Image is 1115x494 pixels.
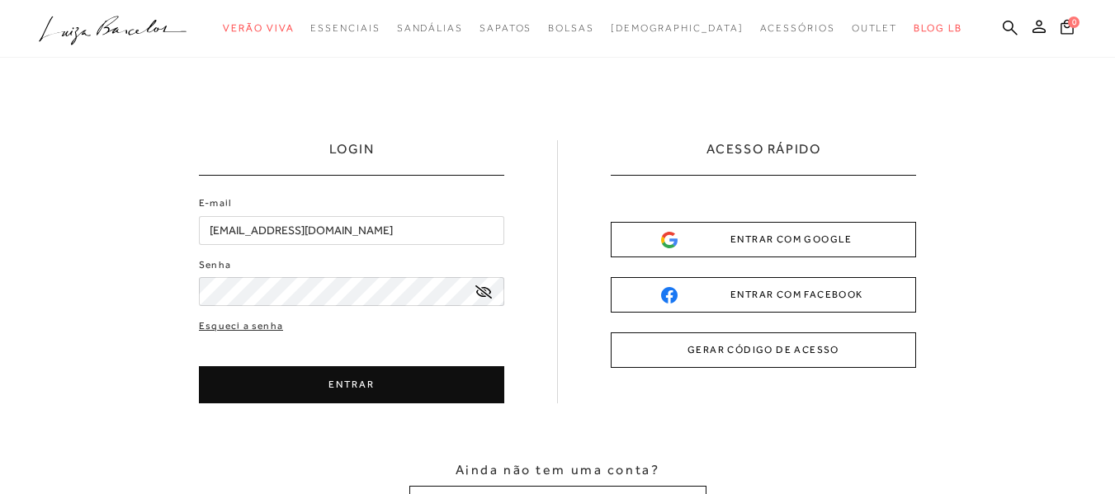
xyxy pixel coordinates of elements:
[914,22,961,34] span: BLOG LB
[199,366,504,403] button: ENTRAR
[760,13,835,44] a: categoryNavScreenReaderText
[310,13,380,44] a: categoryNavScreenReaderText
[199,195,232,211] label: E-mail
[611,13,744,44] a: noSubCategoriesText
[760,22,835,34] span: Acessórios
[397,22,463,34] span: Sandálias
[199,257,231,273] label: Senha
[611,332,916,368] button: GERAR CÓDIGO DE ACESSO
[1056,18,1079,40] button: 0
[480,13,532,44] a: categoryNavScreenReaderText
[852,22,898,34] span: Outlet
[456,461,659,479] span: Ainda não tem uma conta?
[661,231,866,248] div: ENTRAR COM GOOGLE
[475,285,492,298] a: exibir senha
[397,13,463,44] a: categoryNavScreenReaderText
[611,22,744,34] span: [DEMOGRAPHIC_DATA]
[706,140,821,175] h2: ACESSO RÁPIDO
[548,22,594,34] span: Bolsas
[611,222,916,257] button: ENTRAR COM GOOGLE
[329,140,375,175] h1: LOGIN
[1068,16,1080,28] span: 0
[914,13,961,44] a: BLOG LB
[199,318,283,334] a: Esqueci a senha
[199,216,504,245] input: E-mail
[223,22,294,34] span: Verão Viva
[661,286,866,303] div: ENTRAR COM FACEBOOK
[852,13,898,44] a: categoryNavScreenReaderText
[310,22,380,34] span: Essenciais
[611,277,916,313] button: ENTRAR COM FACEBOOK
[480,22,532,34] span: Sapatos
[548,13,594,44] a: categoryNavScreenReaderText
[223,13,294,44] a: categoryNavScreenReaderText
